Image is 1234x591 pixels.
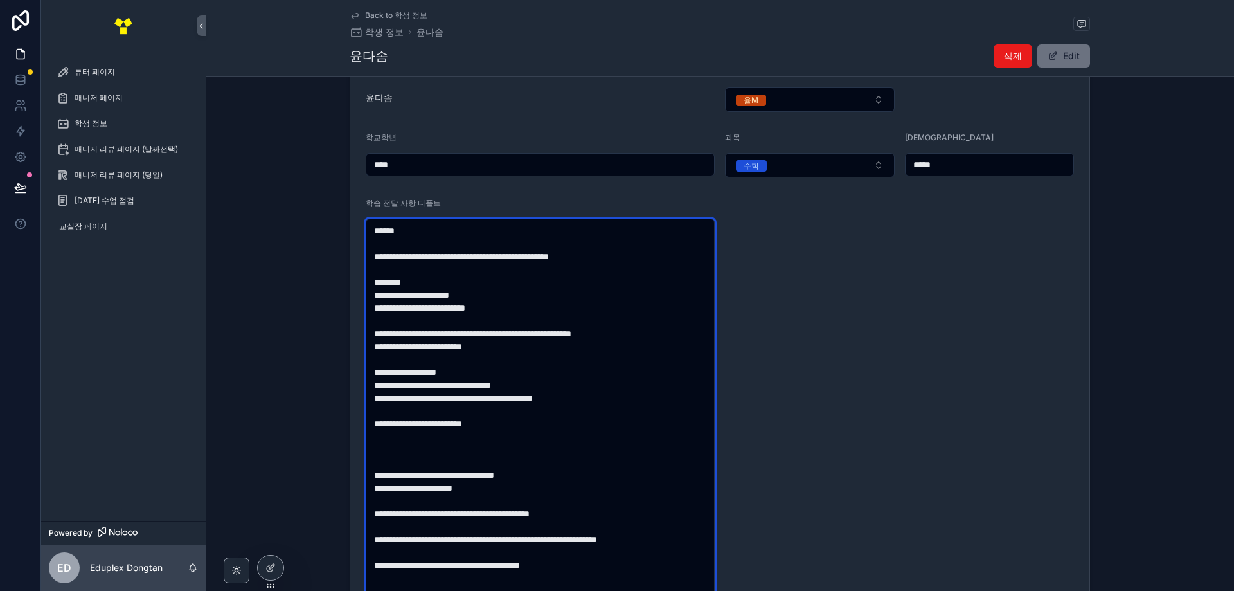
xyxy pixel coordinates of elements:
[365,26,404,39] span: 학생 정보
[49,112,198,135] a: 학생 정보
[725,153,895,177] button: Select Button
[350,47,388,65] h1: 윤다솜
[994,44,1032,68] button: 삭제
[49,215,198,238] a: 교실장 페이지
[49,86,198,109] a: 매니저 페이지
[744,95,758,106] div: 율M
[366,198,441,208] span: 학습 전달 사항 디폴트
[49,60,198,84] a: 튜터 페이지
[350,26,404,39] a: 학생 정보
[75,144,178,154] span: 매니저 리뷰 페이지 (날짜선택)
[49,163,198,186] a: 매니저 리뷰 페이지 (당일)
[75,93,123,103] span: 매니저 페이지
[49,189,198,212] a: [DATE] 수업 점검
[49,528,93,538] span: Powered by
[366,91,715,104] span: 윤다솜
[57,560,71,576] span: ED
[365,10,427,21] span: Back to 학생 정보
[113,15,134,36] img: App logo
[744,160,759,172] div: 수학
[725,87,895,112] button: Select Button
[416,26,443,39] a: 윤다솜
[59,221,107,232] span: 교실장 페이지
[1004,50,1022,62] span: 삭제
[75,195,134,206] span: [DATE] 수업 점검
[905,132,994,142] span: [DEMOGRAPHIC_DATA]
[90,561,163,574] p: Eduplex Dongtan
[350,10,427,21] a: Back to 학생 정보
[41,51,206,255] div: scrollable content
[75,118,107,129] span: 학생 정보
[1037,44,1090,68] button: Edit
[49,138,198,161] a: 매니저 리뷰 페이지 (날짜선택)
[725,132,740,142] span: 과목
[75,170,163,180] span: 매니저 리뷰 페이지 (당일)
[41,521,206,545] a: Powered by
[366,132,397,142] span: 학교학년
[75,67,115,77] span: 튜터 페이지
